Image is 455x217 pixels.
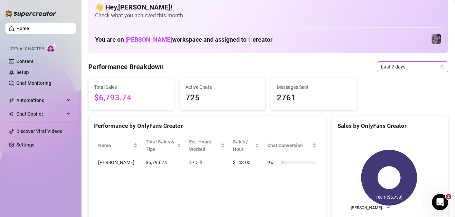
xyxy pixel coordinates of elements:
span: 9 % [267,159,278,166]
div: Est. Hours Worked [189,138,219,153]
span: calendar [440,65,444,69]
div: Sales by OnlyFans Creator [338,121,442,131]
span: Total Sales [94,83,168,91]
th: Chat Conversion [263,135,321,156]
td: $6,793.74 [142,156,185,169]
span: Messages Sent [277,83,351,91]
a: Content [16,59,34,64]
h1: You are on workspace and assigned to creator [95,36,273,43]
text: [PERSON_NAME]… [351,205,385,210]
span: Automations [16,95,65,106]
td: $143.03 [229,156,263,169]
span: Last 7 days [381,62,444,72]
h4: Performance Breakdown [88,62,164,72]
h4: 👋 Hey, [PERSON_NAME] ! [95,2,441,12]
span: [PERSON_NAME] [125,36,172,43]
span: Izzy AI Chatter [10,46,44,52]
span: 725 [185,92,260,104]
td: [PERSON_NAME]… [94,156,142,169]
td: 47.5 h [185,156,229,169]
a: Chat Monitoring [16,80,51,86]
th: Name [94,135,142,156]
span: 2761 [277,92,351,104]
img: logo-BBDzfeDw.svg [5,10,56,17]
iframe: Intercom live chat [432,194,448,210]
span: 2 [446,194,451,199]
span: Chat Conversion [267,142,311,149]
a: Settings [16,142,34,147]
span: Sales / Hour [233,138,254,153]
a: Setup [16,70,29,75]
span: Chat Copilot [16,108,65,119]
span: 1 [248,36,251,43]
span: thunderbolt [9,98,14,103]
img: AI Chatter [47,43,57,53]
a: Discover Viral Videos [16,129,62,134]
img: Jaylie [432,34,441,44]
span: Active Chats [185,83,260,91]
span: Check what you achieved this month [95,12,441,19]
span: Name [98,142,132,149]
img: Chat Copilot [9,112,13,116]
th: Total Sales & Tips [142,135,185,156]
span: Total Sales & Tips [146,138,176,153]
th: Sales / Hour [229,135,263,156]
span: $6,793.74 [94,92,168,104]
a: Home [16,26,29,31]
div: Performance by OnlyFans Creator [94,121,321,131]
